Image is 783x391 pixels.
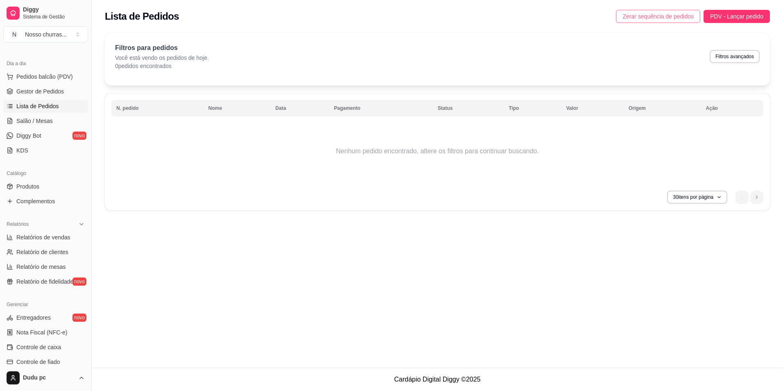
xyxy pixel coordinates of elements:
span: Lista de Pedidos [16,102,59,110]
a: DiggySistema de Gestão [3,3,88,23]
button: PDV - Lançar pedido [704,10,770,23]
span: Pedidos balcão (PDV) [16,73,73,81]
span: KDS [16,146,28,155]
span: Relatório de fidelidade [16,277,73,286]
a: Complementos [3,195,88,208]
a: Controle de fiado [3,355,88,368]
span: Dudu pc [23,374,75,382]
button: 30itens por página [667,191,727,204]
th: Status [433,100,504,116]
p: Você está vendo os pedidos de hoje. [115,54,209,62]
footer: Cardápio Digital Diggy © 2025 [92,368,783,391]
td: Nenhum pedido encontrado, altere os filtros para continuar buscando. [111,118,763,184]
th: Tipo [504,100,561,116]
th: Data [271,100,329,116]
span: Gestor de Pedidos [16,87,64,95]
th: N. pedido [111,100,204,116]
span: Salão / Mesas [16,117,53,125]
p: 0 pedidos encontrados [115,62,209,70]
button: Filtros avançados [710,50,760,63]
a: Controle de caixa [3,341,88,354]
button: Dudu pc [3,368,88,388]
p: Filtros para pedidos [115,43,209,53]
nav: pagination navigation [731,186,767,208]
a: Relatório de mesas [3,260,88,273]
a: Diggy Botnovo [3,129,88,142]
a: Gestor de Pedidos [3,85,88,98]
span: Complementos [16,197,55,205]
a: Relatórios de vendas [3,231,88,244]
a: Salão / Mesas [3,114,88,127]
span: Diggy Bot [16,132,41,140]
span: Relatórios [7,221,29,227]
h2: Lista de Pedidos [105,10,179,23]
th: Origem [624,100,701,116]
span: Relatórios de vendas [16,233,70,241]
div: Catálogo [3,167,88,180]
div: Nosso churras ... [25,30,67,39]
span: Nota Fiscal (NFC-e) [16,328,67,336]
a: KDS [3,144,88,157]
span: Controle de fiado [16,358,60,366]
a: Entregadoresnovo [3,311,88,324]
span: Controle de caixa [16,343,61,351]
th: Ação [701,100,763,116]
a: Relatório de fidelidadenovo [3,275,88,288]
a: Lista de Pedidos [3,100,88,113]
span: PDV - Lançar pedido [710,12,763,21]
span: Sistema de Gestão [23,14,85,20]
button: Select a team [3,26,88,43]
span: Entregadores [16,314,51,322]
span: Relatório de mesas [16,263,66,271]
span: Produtos [16,182,39,191]
button: Zerar sequência de pedidos [616,10,700,23]
span: Zerar sequência de pedidos [622,12,694,21]
div: Dia a dia [3,57,88,70]
li: next page button [750,191,763,204]
span: Diggy [23,6,85,14]
a: Nota Fiscal (NFC-e) [3,326,88,339]
a: Produtos [3,180,88,193]
span: N [10,30,18,39]
a: Relatório de clientes [3,246,88,259]
th: Nome [204,100,271,116]
div: Gerenciar [3,298,88,311]
button: Pedidos balcão (PDV) [3,70,88,83]
th: Valor [561,100,624,116]
th: Pagamento [329,100,432,116]
span: Relatório de clientes [16,248,68,256]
